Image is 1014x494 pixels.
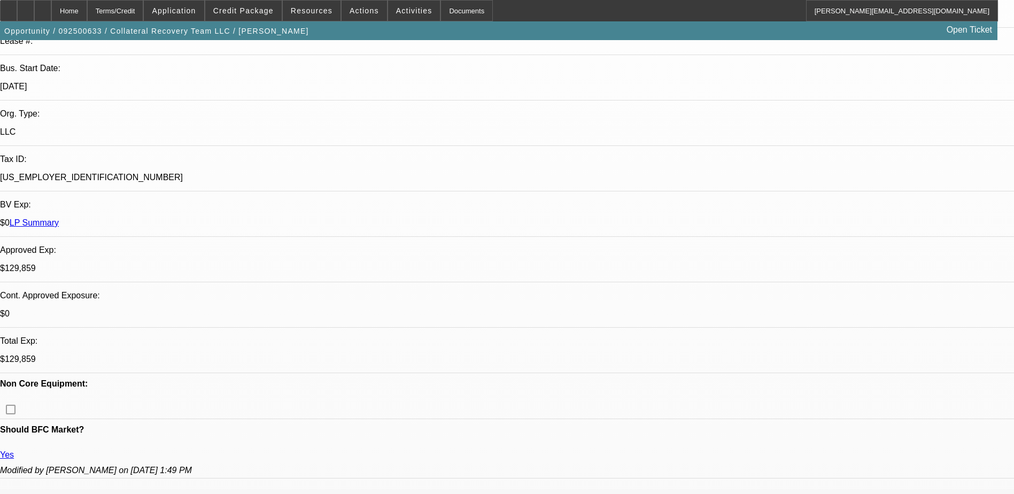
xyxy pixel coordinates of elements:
span: Actions [350,6,379,15]
button: Activities [388,1,440,21]
a: LP Summary [10,218,59,227]
button: Actions [342,1,387,21]
button: Credit Package [205,1,282,21]
a: Open Ticket [942,21,996,39]
span: Application [152,6,196,15]
button: Resources [283,1,340,21]
span: Opportunity / 092500633 / Collateral Recovery Team LLC / [PERSON_NAME] [4,27,309,35]
span: Resources [291,6,332,15]
span: Activities [396,6,432,15]
span: Credit Package [213,6,274,15]
button: Application [144,1,204,21]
